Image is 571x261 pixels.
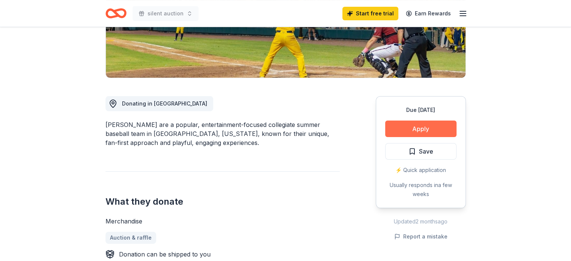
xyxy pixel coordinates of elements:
div: ⚡️ Quick application [385,166,456,175]
a: Start free trial [342,7,398,20]
span: Save [419,146,433,156]
button: Save [385,143,456,160]
div: Updated 2 months ago [376,217,466,226]
button: Apply [385,121,456,137]
div: Due [DATE] [385,106,456,115]
div: Donation can be shipped to you [119,250,211,259]
div: Merchandise [105,217,340,226]
a: Home [105,5,127,22]
span: silent auction [148,9,184,18]
button: Report a mistake [394,232,447,241]
a: Earn Rewards [401,7,455,20]
div: [PERSON_NAME] are a popular, entertainment-focused collegiate summer baseball team in [GEOGRAPHIC... [105,120,340,147]
button: silent auction [133,6,199,21]
a: Auction & raffle [105,232,156,244]
div: Usually responds in a few weeks [385,181,456,199]
span: Donating in [GEOGRAPHIC_DATA] [122,100,207,107]
h2: What they donate [105,196,340,208]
